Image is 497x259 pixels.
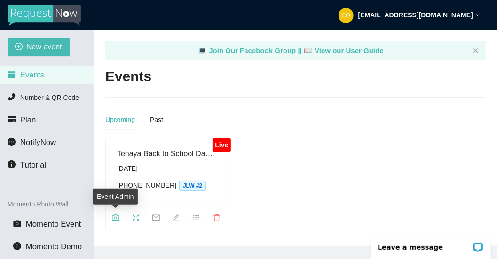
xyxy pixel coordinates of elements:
button: close [473,48,479,54]
a: laptop Join Our Facebook Group || [198,46,304,54]
span: edit [166,214,186,224]
span: laptop [198,46,207,54]
a: laptop View our User Guide [304,46,384,54]
div: [DATE] [117,163,215,174]
span: down [475,13,480,17]
span: calendar [8,70,16,78]
span: Number & QR Code [20,94,79,101]
span: credit-card [8,115,16,123]
span: mail [146,214,166,224]
span: JLW #2 [179,181,206,191]
div: [PHONE_NUMBER] [117,180,215,191]
strong: [EMAIL_ADDRESS][DOMAIN_NAME] [358,11,473,19]
span: phone [8,93,16,101]
div: Live [213,138,231,152]
span: plus-circle [15,43,23,52]
span: info-circle [8,160,16,168]
span: Momento Event [26,220,81,229]
span: message [8,138,16,146]
span: Plan [20,115,36,124]
span: camera [13,220,21,228]
div: Past [150,114,163,125]
span: New event [26,41,62,53]
div: Upcoming [105,114,135,125]
span: Events [20,70,44,79]
span: laptop [304,46,313,54]
span: fullscreen [126,214,146,224]
h2: Events [105,67,151,86]
span: NotifyNow [20,138,56,147]
div: Tenaya Back to School Dance [117,148,215,160]
iframe: LiveChat chat widget [365,229,497,259]
span: delete [206,214,227,224]
span: Tutorial [20,160,46,169]
span: camera [106,214,126,224]
span: info-circle [13,242,21,250]
div: Event Admin [93,189,138,205]
button: plus-circleNew event [8,38,70,56]
span: Momento Demo [26,242,82,251]
span: bars [186,214,206,224]
img: 80ccb84ea51d40aec798d9c2fdf281a2 [339,8,354,23]
img: RequestNow [8,5,81,26]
